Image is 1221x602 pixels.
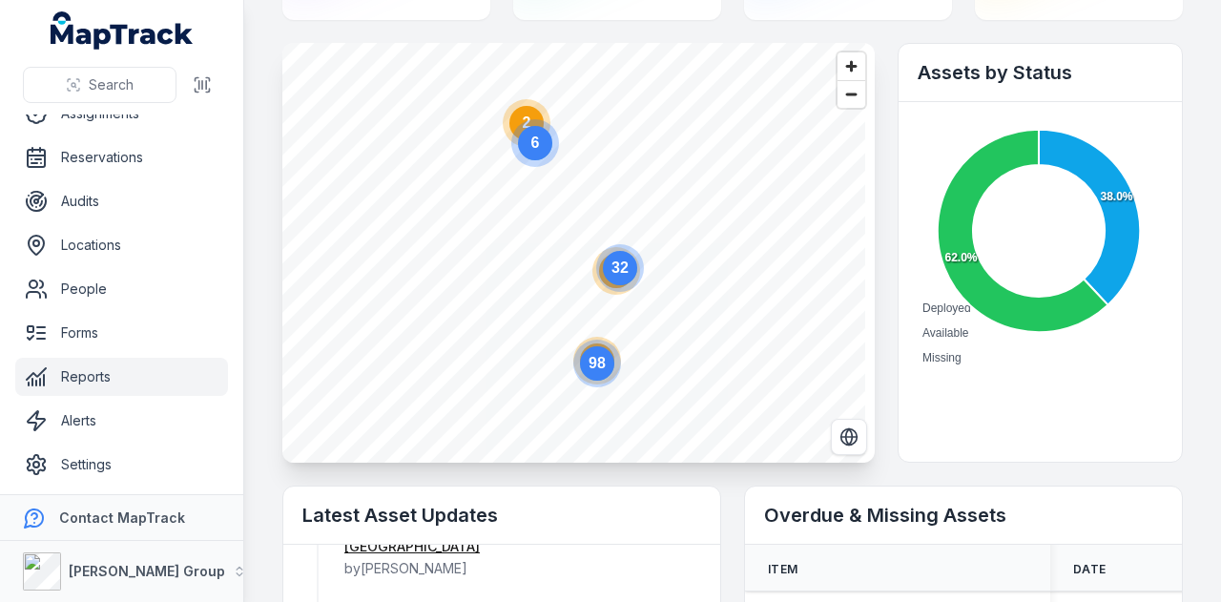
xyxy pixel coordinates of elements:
text: 6 [531,135,540,151]
strong: [PERSON_NAME] Group [69,563,225,579]
span: Item [768,562,797,577]
span: Missing [922,351,962,364]
canvas: Map [282,43,865,463]
span: Available [922,326,968,340]
a: Audits [15,182,228,220]
a: Reports [15,358,228,396]
a: MapTrack [51,11,194,50]
span: Search [89,75,134,94]
text: 98 [589,355,606,371]
text: 32 [611,259,629,276]
a: Alerts [15,402,228,440]
h2: Latest Asset Updates [302,502,701,529]
a: Forms [15,314,228,352]
h2: Overdue & Missing Assets [764,502,1163,529]
button: Zoom out [838,80,865,108]
button: Switch to Satellite View [831,419,867,455]
a: People [15,270,228,308]
span: Deployed [922,301,971,315]
strong: Contact MapTrack [59,509,185,526]
span: Date [1073,562,1106,577]
h2: Assets by Status [918,59,1163,86]
a: Settings [15,446,228,484]
button: Search [23,67,176,103]
button: Zoom in [838,52,865,80]
a: Reservations [15,138,228,176]
a: Locations [15,226,228,264]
